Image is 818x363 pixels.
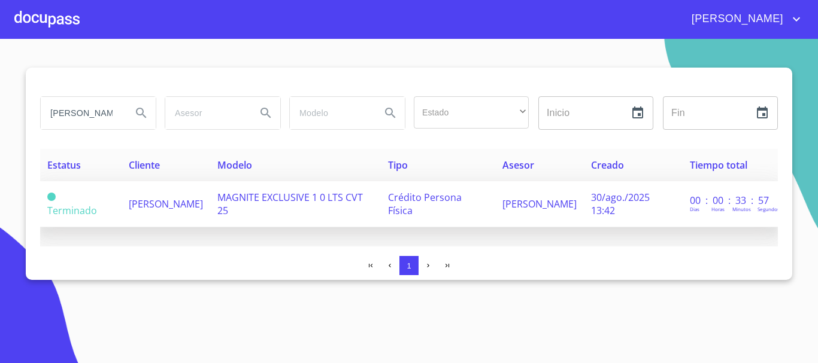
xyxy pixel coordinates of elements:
span: Cliente [129,158,160,172]
input: search [41,97,122,129]
span: Estatus [47,158,81,172]
span: MAGNITE EXCLUSIVE 1 0 LTS CVT 25 [217,191,363,217]
p: Segundos [758,206,780,212]
input: search [290,97,371,129]
button: account of current user [683,10,804,29]
span: 30/ago./2025 13:42 [591,191,650,217]
span: [PERSON_NAME] [502,197,577,211]
button: 1 [399,256,419,275]
span: Tiempo total [690,158,747,172]
input: search [165,97,247,129]
span: Crédito Persona Física [388,191,462,217]
p: Dias [690,206,699,212]
span: Asesor [502,158,534,172]
p: Horas [711,206,725,212]
span: 1 [407,261,411,270]
span: Terminado [47,193,56,201]
button: Search [127,99,156,127]
span: Modelo [217,158,252,172]
span: [PERSON_NAME] [683,10,789,29]
span: Creado [591,158,624,172]
button: Search [376,99,405,127]
span: [PERSON_NAME] [129,197,203,211]
p: 00 : 00 : 33 : 57 [690,194,771,207]
button: Search [252,99,280,127]
p: Minutos [732,206,751,212]
span: Tipo [388,158,408,172]
span: Terminado [47,204,97,217]
div: ​ [414,96,529,129]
